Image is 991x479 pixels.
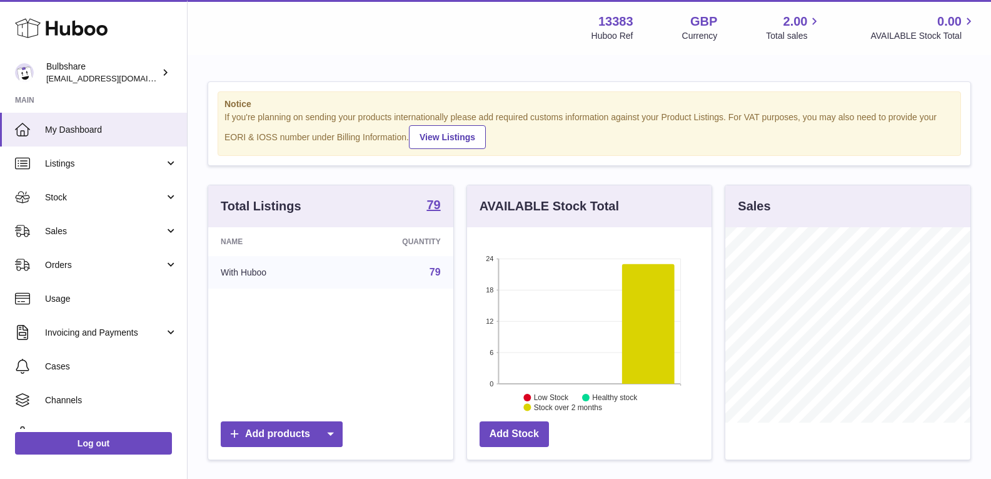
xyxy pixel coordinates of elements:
a: 2.00 Total sales [766,13,822,42]
div: Bulbshare [46,61,159,85]
th: Name [208,227,338,256]
td: With Huboo [208,256,338,289]
span: 0.00 [937,13,962,30]
strong: GBP [690,13,717,30]
span: Settings [45,428,178,440]
a: View Listings [409,125,486,149]
a: 0.00 AVAILABLE Stock Total [870,13,976,42]
span: 2.00 [783,13,808,30]
h3: AVAILABLE Stock Total [480,198,619,215]
text: 12 [486,317,493,325]
span: Total sales [766,30,822,42]
span: Invoicing and Payments [45,327,164,339]
text: 6 [490,349,493,356]
span: Cases [45,361,178,373]
a: Add Stock [480,421,549,447]
a: Add products [221,421,343,447]
strong: 79 [426,198,440,211]
span: Listings [45,158,164,170]
div: Currency [682,30,718,42]
h3: Total Listings [221,198,301,215]
span: Orders [45,259,164,271]
h3: Sales [738,198,770,215]
text: 24 [486,255,493,262]
div: If you're planning on sending your products internationally please add required customs informati... [224,111,954,149]
a: Log out [15,432,172,455]
text: 18 [486,286,493,294]
th: Quantity [338,227,453,256]
span: Stock [45,192,164,203]
a: 79 [426,198,440,214]
span: Channels [45,394,178,406]
span: [EMAIL_ADDRESS][DOMAIN_NAME] [46,73,184,83]
span: My Dashboard [45,124,178,136]
img: internalAdmin-13383@internal.huboo.com [15,63,34,82]
span: AVAILABLE Stock Total [870,30,976,42]
text: Healthy stock [592,393,638,402]
strong: 13383 [598,13,633,30]
span: Usage [45,293,178,305]
span: Sales [45,225,164,237]
text: Low Stock [534,393,569,402]
strong: Notice [224,98,954,110]
text: Stock over 2 months [534,403,602,412]
div: Huboo Ref [591,30,633,42]
text: 0 [490,380,493,388]
a: 79 [430,267,441,277]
